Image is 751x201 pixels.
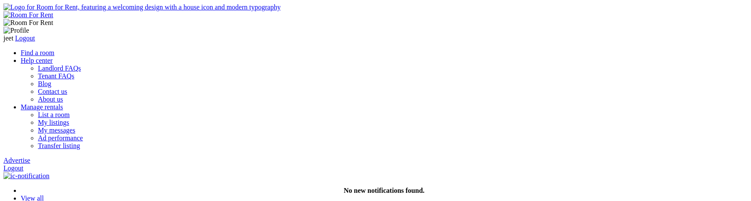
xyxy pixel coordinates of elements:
a: Help center [21,57,53,64]
a: Ad performance [38,134,83,142]
img: Room For Rent [3,19,53,27]
a: Advertise [3,157,30,164]
a: List a room [38,111,70,118]
img: Profile [3,27,29,34]
img: ic-notification [3,172,50,180]
a: Find a room [21,49,54,56]
img: Room For Rent [3,11,53,19]
a: Manage rentals [21,103,63,111]
a: Landlord FAQs [38,65,81,72]
a: About us [38,96,63,103]
a: Tenant FAQs [38,72,74,80]
span: jeet [3,34,13,42]
a: My messages [38,127,75,134]
img: Logo for Room for Rent, featuring a welcoming design with a house icon and modern typography [3,3,280,11]
a: Logout [15,34,35,42]
strong: No new notifications found. [344,187,425,194]
a: Contact us [38,88,67,95]
a: Blog [38,80,51,87]
a: My listings [38,119,69,126]
a: Transfer listing [38,142,80,149]
a: Logout [3,164,23,172]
